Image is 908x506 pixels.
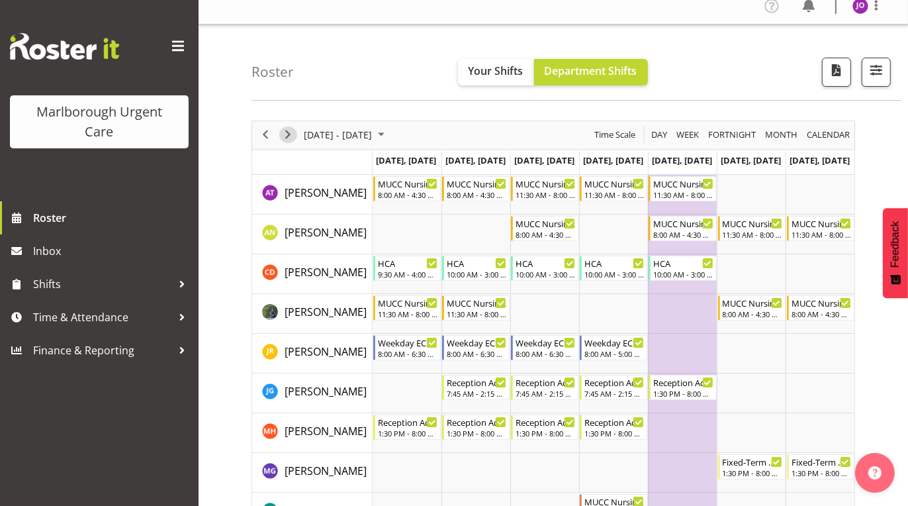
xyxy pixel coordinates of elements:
div: Cordelia Davies"s event - HCA Begin From Friday, October 24, 2025 at 10:00:00 AM GMT+13:00 Ends A... [649,256,716,281]
div: 7:45 AM - 2:15 PM [447,388,506,399]
div: Agnes Tyson"s event - MUCC Nursing PM Weekday Begin From Wednesday, October 22, 2025 at 11:30:00 ... [511,176,578,201]
a: [PERSON_NAME] [285,423,367,439]
div: Cordelia Davies"s event - HCA Begin From Thursday, October 23, 2025 at 10:00:00 AM GMT+13:00 Ends... [580,256,647,281]
div: MUCC Nursing AM Weekday [378,177,437,190]
span: Week [675,126,700,143]
span: Feedback [889,221,901,268]
div: October 20 - 26, 2025 [299,121,392,149]
div: Reception Admin Weekday PM [378,415,437,429]
div: Alysia Newman-Woods"s event - MUCC Nursing AM Weekday Begin From Friday, October 24, 2025 at 8:00... [649,216,716,241]
div: Margret Hall"s event - Reception Admin Weekday PM Begin From Tuesday, October 21, 2025 at 1:30:00... [442,415,510,440]
div: Gloria Varghese"s event - MUCC Nursing PM Weekday Begin From Monday, October 20, 2025 at 11:30:00... [373,295,441,321]
img: help-xxl-2.png [868,466,882,480]
div: Weekday ECP [516,336,575,349]
div: MUCC Nursing AM Weekday [516,217,575,230]
div: Weekday ECP [378,336,437,349]
div: Gloria Varghese"s event - MUCC Nursing PM Weekday Begin From Tuesday, October 21, 2025 at 11:30:0... [442,295,510,321]
div: Gloria Varghese"s event - MUCC Nursing AM Weekends Begin From Sunday, October 26, 2025 at 8:00:00... [787,295,854,321]
div: 1:30 PM - 8:00 PM [447,428,506,438]
span: [DATE], [DATE] [721,154,781,166]
div: Marlborough Urgent Care [23,102,175,142]
div: Alysia Newman-Woods"s event - MUCC Nursing PM Weekends Begin From Sunday, October 26, 2025 at 11:... [787,216,854,241]
span: Inbox [33,241,192,261]
div: Reception Admin Weekday AM [516,376,575,389]
div: Agnes Tyson"s event - MUCC Nursing PM Weekday Begin From Thursday, October 23, 2025 at 11:30:00 A... [580,176,647,201]
div: 1:30 PM - 8:00 PM [516,428,575,438]
div: Jacinta Rangi"s event - Weekday ECP Begin From Wednesday, October 22, 2025 at 8:00:00 AM GMT+13:0... [511,335,578,360]
button: Filter Shifts [862,58,891,87]
div: Reception Admin Weekday AM [447,376,506,389]
div: Fixed-Term Weekend Reception [792,455,851,468]
div: 11:30 AM - 8:00 PM [378,309,437,319]
div: 8:00 AM - 4:30 PM [516,229,575,240]
span: [DATE], [DATE] [583,154,643,166]
div: 11:30 AM - 8:00 PM [792,229,851,240]
div: Alysia Newman-Woods"s event - MUCC Nursing AM Weekday Begin From Wednesday, October 22, 2025 at 8... [511,216,578,241]
div: Josephine Godinez"s event - Reception Admin Weekday AM Begin From Thursday, October 23, 2025 at 7... [580,375,647,400]
button: Download a PDF of the roster according to the set date range. [822,58,851,87]
a: [PERSON_NAME] [285,225,367,240]
button: Timeline Day [649,126,670,143]
div: Reception Admin Weekday PM [584,415,644,429]
div: Margret Hall"s event - Reception Admin Weekday PM Begin From Wednesday, October 22, 2025 at 1:30:... [511,415,578,440]
span: [DATE], [DATE] [652,154,712,166]
a: [PERSON_NAME] [285,463,367,479]
span: [PERSON_NAME] [285,185,367,200]
span: [PERSON_NAME] [285,344,367,359]
div: Weekday ECP [584,336,644,349]
div: HCA [378,256,437,270]
div: MUCC Nursing PM Weekday [516,177,575,190]
div: 11:30 AM - 8:00 PM [516,189,575,200]
div: MUCC Nursing AM Weekends [723,296,782,309]
div: 11:30 AM - 8:00 PM [584,189,644,200]
div: Megan Gander"s event - Fixed-Term Weekend Reception Begin From Sunday, October 26, 2025 at 1:30:0... [787,454,854,480]
div: Reception Admin Weekday PM [653,376,713,389]
button: Month [805,126,852,143]
div: Jacinta Rangi"s event - Weekday ECP Begin From Monday, October 20, 2025 at 8:00:00 AM GMT+13:00 E... [373,335,441,360]
span: Month [764,126,799,143]
div: 10:00 AM - 3:00 PM [447,269,506,279]
div: 1:30 PM - 8:00 PM [723,468,782,478]
span: calendar [805,126,851,143]
div: Gloria Varghese"s event - MUCC Nursing AM Weekends Begin From Saturday, October 25, 2025 at 8:00:... [718,295,786,321]
span: [PERSON_NAME] [285,305,367,319]
button: Next [279,126,297,143]
button: Previous [257,126,275,143]
div: 1:30 PM - 8:00 PM [653,388,713,399]
div: HCA [653,256,713,270]
span: [DATE], [DATE] [790,154,850,166]
span: Department Shifts [545,64,637,78]
div: 8:00 AM - 6:30 PM [447,348,506,359]
td: Agnes Tyson resource [252,175,373,215]
div: 8:00 AM - 4:30 PM [447,189,506,200]
div: MUCC Nursing PM Weekday [447,296,506,309]
td: Josephine Godinez resource [252,374,373,413]
div: next period [277,121,299,149]
span: [DATE] - [DATE] [302,126,373,143]
button: Fortnight [706,126,758,143]
button: Timeline Week [674,126,702,143]
div: Megan Gander"s event - Fixed-Term Weekend Reception Begin From Saturday, October 25, 2025 at 1:30... [718,454,786,480]
div: 8:00 AM - 4:30 PM [653,229,713,240]
button: Your Shifts [458,59,534,85]
div: Agnes Tyson"s event - MUCC Nursing AM Weekday Begin From Tuesday, October 21, 2025 at 8:00:00 AM ... [442,176,510,201]
button: Time Scale [592,126,638,143]
div: Margret Hall"s event - Reception Admin Weekday PM Begin From Monday, October 20, 2025 at 1:30:00 ... [373,415,441,440]
span: [PERSON_NAME] [285,265,367,279]
div: Cordelia Davies"s event - HCA Begin From Wednesday, October 22, 2025 at 10:00:00 AM GMT+13:00 End... [511,256,578,281]
div: MUCC Nursing PM Weekday [584,177,644,190]
div: MUCC Nursing AM Weekday [447,177,506,190]
div: 11:30 AM - 8:00 PM [653,189,713,200]
div: 8:00 AM - 6:30 PM [378,348,437,359]
a: [PERSON_NAME] [285,344,367,360]
div: Agnes Tyson"s event - MUCC Nursing AM Weekday Begin From Monday, October 20, 2025 at 8:00:00 AM G... [373,176,441,201]
div: Agnes Tyson"s event - MUCC Nursing PM Weekday Begin From Friday, October 24, 2025 at 11:30:00 AM ... [649,176,716,201]
div: 10:00 AM - 3:00 PM [653,269,713,279]
div: Margret Hall"s event - Reception Admin Weekday PM Begin From Thursday, October 23, 2025 at 1:30:0... [580,415,647,440]
div: MUCC Nursing PM Weekends [792,217,851,230]
a: [PERSON_NAME] [285,383,367,399]
button: Department Shifts [534,59,648,85]
div: Reception Admin Weekday PM [516,415,575,429]
div: 8:00 AM - 6:30 PM [516,348,575,359]
div: MUCC Nursing PM Weekday [378,296,437,309]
